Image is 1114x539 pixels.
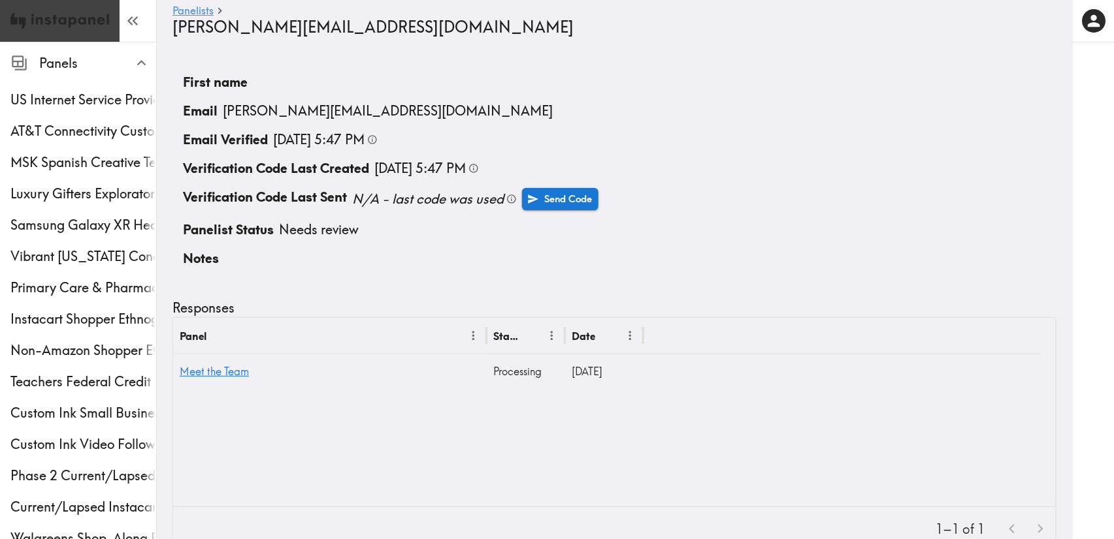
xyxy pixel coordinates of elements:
[183,131,268,149] p: Email Verified
[39,54,156,72] span: Panels
[565,354,644,388] div: 8/17/2025
[10,498,156,516] span: Current/Lapsed Instacart User Ethnography
[374,159,479,177] div: This is the last time a new verification code was created for the user. If a user requests a code...
[10,185,156,203] span: Luxury Gifters Exploratory
[493,330,521,343] div: Status
[10,122,156,140] span: AT&T Connectivity Customer Ethnography
[183,159,369,177] p: Verification Code Last Created
[10,341,156,360] span: Non-Amazon Shopper Ethnography
[10,247,156,266] span: Vibrant [US_STATE] Concept Testing
[183,102,218,120] p: Email
[352,188,517,210] div: This is the last time a verification code was sent to the user. Users are rate limited to sending...
[223,102,553,120] p: [PERSON_NAME][EMAIL_ADDRESS][DOMAIN_NAME]
[572,330,595,343] div: Date
[542,326,562,346] button: Menu
[10,279,156,297] span: Primary Care & Pharmacy Service Customer Ethnography
[10,310,156,328] span: Instacart Shopper Ethnography
[936,520,985,538] p: 1–1 of 1
[273,131,365,149] p: [DATE] 5:47 PM
[522,188,598,210] a: Send Code
[273,131,378,149] div: This is the last time the user successfully received a code and entered it into the platform to g...
[487,354,565,388] div: Processing
[10,435,156,454] span: Custom Ink Video Follow-Ups
[10,373,156,391] span: Teachers Federal Credit Union Members With Business Banking Elsewhere Exploratory
[180,330,206,343] div: Panel
[522,326,542,346] button: Sort
[374,159,466,177] p: [DATE] 5:47 PM
[172,5,214,18] a: Panelists
[183,221,274,239] p: Panelist Status
[172,17,574,37] span: [PERSON_NAME][EMAIL_ADDRESS][DOMAIN_NAME]
[10,467,156,485] span: Phase 2 Current/Lapsed Instacart User Shop-along
[10,404,156,422] span: Custom Ink Small Business Prosumers Quant Creative Testing
[172,299,235,317] h5: Responses
[10,153,156,172] span: MSK Spanish Creative Testing
[620,326,640,346] button: Menu
[10,247,156,266] div: Vibrant Arizona Concept Testing
[279,221,359,239] p: Needs review
[208,326,228,346] button: Sort
[463,326,483,346] button: Menu
[10,216,156,234] span: Samsung Galaxy XR Headset Quickturn Exploratory
[10,91,156,109] span: US Internet Service Provider Perceptions Ethnography
[597,326,617,346] button: Sort
[352,191,504,207] i: N/A - last code was used
[183,188,347,210] p: Verification Code Last Sent
[183,249,219,268] p: Notes
[183,73,248,91] p: First name
[180,365,249,378] a: Meet the Team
